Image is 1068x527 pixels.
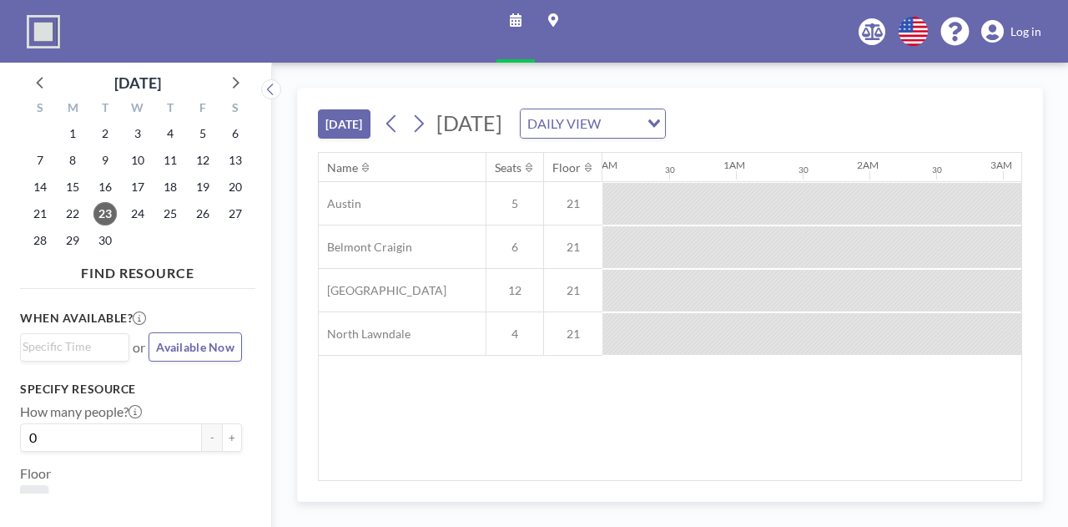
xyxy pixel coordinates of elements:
span: Wednesday, September 17, 2025 [126,175,149,199]
div: [DATE] [114,71,161,94]
img: organization-logo [27,15,60,48]
input: Search for option [23,337,119,356]
span: Thursday, September 4, 2025 [159,122,182,145]
div: T [154,99,186,120]
div: T [89,99,122,120]
span: Saturday, September 6, 2025 [224,122,247,145]
span: Thursday, September 25, 2025 [159,202,182,225]
input: Search for option [606,113,637,134]
button: - [202,423,222,452]
button: + [222,423,242,452]
span: Sunday, September 14, 2025 [28,175,52,199]
span: 5 [486,196,543,211]
span: Monday, September 8, 2025 [61,149,84,172]
div: Seats [495,160,521,175]
span: Tuesday, September 2, 2025 [93,122,117,145]
span: Tuesday, September 23, 2025 [93,202,117,225]
span: Wednesday, September 24, 2025 [126,202,149,225]
h3: Specify resource [20,382,242,397]
span: North Lawndale [319,327,411,342]
div: S [24,99,57,120]
span: 21 [544,327,602,342]
span: or [133,339,145,356]
span: Tuesday, September 9, 2025 [93,149,117,172]
span: Sunday, September 7, 2025 [28,149,52,172]
span: 4 [486,327,543,342]
span: [DATE] [436,110,502,135]
div: 30 [932,165,942,175]
label: How many people? [20,403,142,420]
span: Thursday, September 18, 2025 [159,175,182,199]
span: 21 [544,196,602,211]
div: Search for option [521,109,665,138]
span: Monday, September 22, 2025 [61,202,84,225]
span: Sunday, September 21, 2025 [28,202,52,225]
div: 30 [798,165,809,175]
div: W [122,99,154,120]
span: Tuesday, September 16, 2025 [93,175,117,199]
button: Available Now [149,332,242,362]
span: Friday, September 12, 2025 [191,149,214,172]
span: Sunday, September 28, 2025 [28,229,52,252]
div: Search for option [21,334,128,359]
span: Austin [319,196,361,211]
span: Monday, September 29, 2025 [61,229,84,252]
div: Name [327,160,358,175]
span: Monday, September 15, 2025 [61,175,84,199]
span: 6 [486,240,543,255]
span: Monday, September 1, 2025 [61,122,84,145]
span: Friday, September 5, 2025 [191,122,214,145]
div: S [219,99,251,120]
h4: FIND RESOURCE [20,258,255,281]
span: 21 [544,240,602,255]
span: Available Now [156,340,234,354]
span: Tuesday, September 30, 2025 [93,229,117,252]
span: 21 [544,283,602,298]
span: 12 [486,283,543,298]
span: Belmont Craigin [319,240,412,255]
a: Log in [981,20,1041,43]
span: Saturday, September 13, 2025 [224,149,247,172]
label: Floor [20,465,51,482]
span: Log in [1010,24,1041,39]
span: Friday, September 26, 2025 [191,202,214,225]
button: [DATE] [318,109,370,139]
span: DAILY VIEW [524,113,604,134]
span: Wednesday, September 10, 2025 [126,149,149,172]
div: F [186,99,219,120]
span: Wednesday, September 3, 2025 [126,122,149,145]
div: M [57,99,89,120]
span: [GEOGRAPHIC_DATA] [319,283,446,298]
div: 2AM [857,159,879,171]
div: Floor [552,160,581,175]
div: 1AM [723,159,745,171]
div: 12AM [590,159,617,171]
span: Saturday, September 27, 2025 [224,202,247,225]
div: 30 [665,165,675,175]
span: 21 [27,492,42,509]
span: Friday, September 19, 2025 [191,175,214,199]
span: Thursday, September 11, 2025 [159,149,182,172]
div: 3AM [990,159,1012,171]
span: Saturday, September 20, 2025 [224,175,247,199]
